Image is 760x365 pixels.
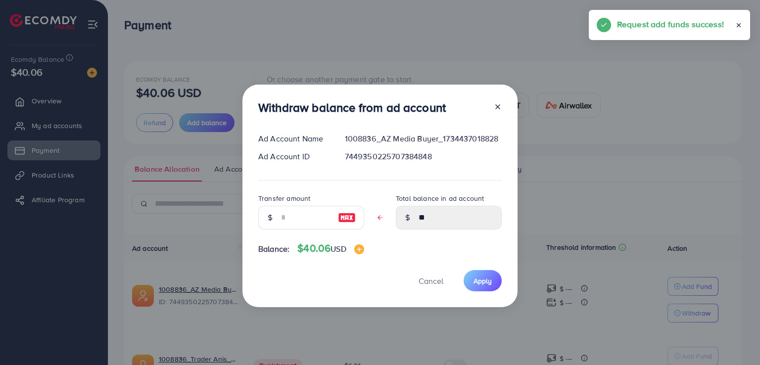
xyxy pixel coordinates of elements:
[250,133,337,144] div: Ad Account Name
[406,270,456,291] button: Cancel
[354,244,364,254] img: image
[419,275,443,286] span: Cancel
[464,270,502,291] button: Apply
[396,193,484,203] label: Total balance in ad account
[331,243,346,254] span: USD
[258,193,310,203] label: Transfer amount
[258,243,289,255] span: Balance:
[258,100,446,115] h3: Withdraw balance from ad account
[474,276,492,286] span: Apply
[337,133,510,144] div: 1008836_AZ Media Buyer_1734437018828
[338,212,356,224] img: image
[617,18,724,31] h5: Request add funds success!
[337,151,510,162] div: 7449350225707384848
[718,320,753,358] iframe: Chat
[250,151,337,162] div: Ad Account ID
[297,242,364,255] h4: $40.06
